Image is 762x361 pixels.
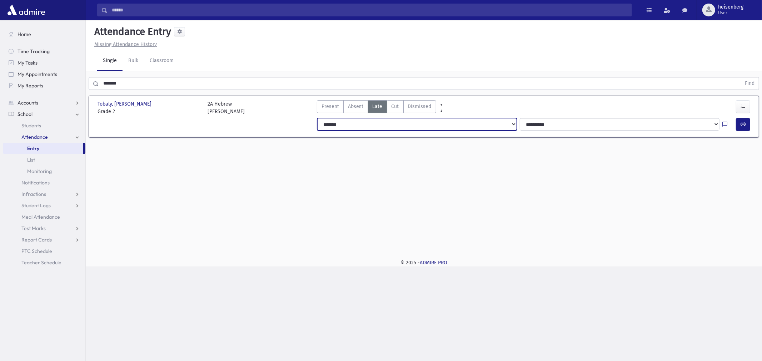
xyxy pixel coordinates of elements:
[3,234,85,245] a: Report Cards
[348,103,364,110] span: Absent
[94,41,157,47] u: Missing Attendance History
[18,31,31,37] span: Home
[18,60,38,66] span: My Tasks
[21,179,50,186] span: Notifications
[317,100,436,115] div: AttTypes
[27,168,52,174] span: Monitoring
[373,103,383,110] span: Late
[21,225,46,232] span: Test Marks
[3,46,85,57] a: Time Tracking
[21,214,60,220] span: Meal Attendance
[3,257,85,268] a: Teacher Schedule
[97,259,751,266] div: © 2025 -
[3,120,85,131] a: Students
[97,51,123,71] a: Single
[18,100,38,106] span: Accounts
[3,188,85,200] a: Infractions
[3,108,85,120] a: School
[98,108,200,115] span: Grade 2
[3,29,85,40] a: Home
[123,51,144,71] a: Bulk
[3,223,85,234] a: Test Marks
[392,103,399,110] span: Cut
[27,145,39,152] span: Entry
[18,82,43,89] span: My Reports
[3,68,85,80] a: My Appointments
[21,134,48,140] span: Attendance
[3,80,85,91] a: My Reports
[3,245,85,257] a: PTC Schedule
[322,103,339,110] span: Present
[21,248,52,254] span: PTC Schedule
[108,4,632,16] input: Search
[3,97,85,108] a: Accounts
[21,191,46,197] span: Infractions
[3,200,85,211] a: Student Logs
[420,260,447,266] a: ADMIRE PRO
[3,143,83,154] a: Entry
[18,111,33,117] span: School
[741,77,759,90] button: Find
[718,4,743,10] span: heisenberg
[27,157,35,163] span: List
[208,100,245,115] div: 2A Hebrew [PERSON_NAME]
[21,202,51,209] span: Student Logs
[3,211,85,223] a: Meal Attendance
[21,237,52,243] span: Report Cards
[3,166,85,177] a: Monitoring
[3,57,85,68] a: My Tasks
[3,177,85,188] a: Notifications
[3,131,85,143] a: Attendance
[98,100,153,108] span: Tobaly, [PERSON_NAME]
[718,10,743,16] span: User
[6,3,47,17] img: AdmirePro
[91,41,157,47] a: Missing Attendance History
[18,71,57,77] span: My Appointments
[144,51,179,71] a: Classroom
[91,26,171,38] h5: Attendance Entry
[3,154,85,166] a: List
[408,103,432,110] span: Dismissed
[21,259,61,266] span: Teacher Schedule
[18,48,50,55] span: Time Tracking
[21,122,41,129] span: Students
